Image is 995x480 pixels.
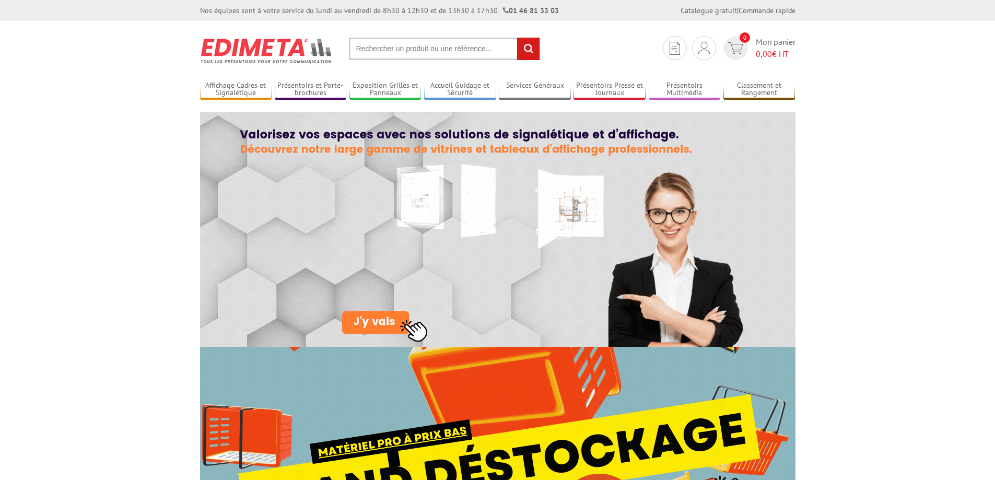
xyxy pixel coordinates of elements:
[649,81,721,98] a: Présentoirs Multimédia
[756,36,795,60] span: Mon panier
[728,42,743,54] img: devis rapide
[740,32,750,43] span: 0
[670,42,680,55] img: devis rapide
[756,49,772,59] span: 0,00
[739,6,795,15] a: Commande rapide
[681,5,795,16] div: |
[698,42,710,54] img: devis rapide
[200,31,333,70] img: Présentoir, panneau, stand - Edimeta - PLV, affichage, mobilier bureau, entreprise
[681,6,737,15] a: Catalogue gratuit
[349,81,422,98] a: Exposition Grilles et Panneaux
[756,48,795,60] span: € HT
[424,81,496,98] a: Accueil Guidage et Sécurité
[573,81,646,98] a: Présentoirs Presse et Journaux
[721,36,795,60] a: devis rapide 0 Mon panier 0,00€ HT
[723,81,795,98] a: Classement et Rangement
[499,81,571,98] a: Services Généraux
[275,81,347,98] a: Présentoirs et Porte-brochures
[200,5,559,16] div: Nos équipes sont à votre service du lundi au vendredi de 8h30 à 12h30 et de 13h30 à 17h30
[517,38,540,60] input: rechercher
[503,6,559,15] strong: 01 46 81 33 03
[200,81,272,98] a: Affichage Cadres et Signalétique
[349,38,540,60] input: Rechercher un produit ou une référence...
